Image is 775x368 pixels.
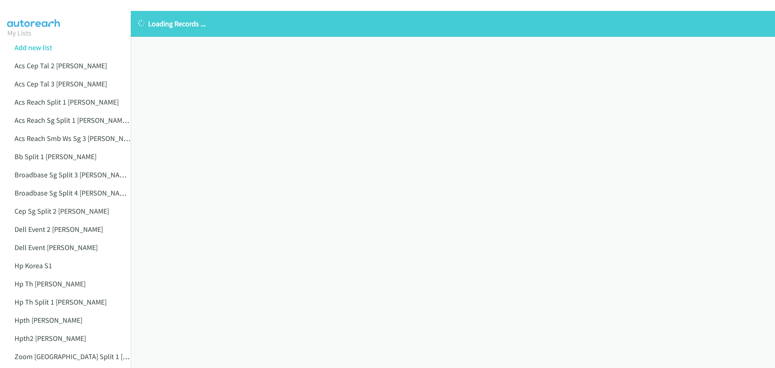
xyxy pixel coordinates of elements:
[15,261,52,270] a: Hp Korea S1
[15,206,109,216] a: Cep Sg Split 2 [PERSON_NAME]
[15,297,107,307] a: Hp Th Split 1 [PERSON_NAME]
[138,18,768,29] p: Loading Records ...
[15,43,52,52] a: Add new list
[15,134,138,143] a: Acs Reach Smb Ws Sg 3 [PERSON_NAME]
[15,79,107,88] a: Acs Cep Tal 3 [PERSON_NAME]
[7,28,31,38] a: My Lists
[15,279,86,288] a: Hp Th [PERSON_NAME]
[15,352,172,361] a: Zoom [GEOGRAPHIC_DATA] Split 1 [PERSON_NAME]
[15,188,130,198] a: Broadbase Sg Split 4 [PERSON_NAME]
[15,97,119,107] a: Acs Reach Split 1 [PERSON_NAME]
[15,243,98,252] a: Dell Event [PERSON_NAME]
[15,116,129,125] a: Acs Reach Sg Split 1 [PERSON_NAME]
[15,170,130,179] a: Broadbase Sg Split 3 [PERSON_NAME]
[15,61,107,70] a: Acs Cep Tal 2 [PERSON_NAME]
[15,334,86,343] a: Hpth2 [PERSON_NAME]
[15,225,103,234] a: Dell Event 2 [PERSON_NAME]
[15,315,82,325] a: Hpth [PERSON_NAME]
[15,152,96,161] a: Bb Split 1 [PERSON_NAME]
